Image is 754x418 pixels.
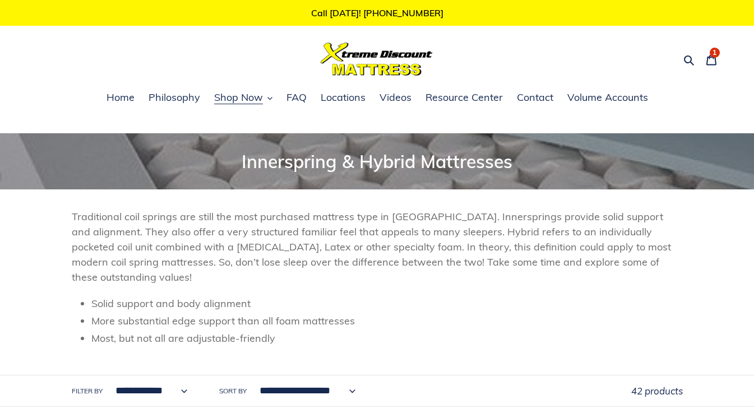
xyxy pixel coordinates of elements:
[713,49,716,56] span: 1
[107,91,135,104] span: Home
[91,296,683,311] li: Solid support and body alignment
[517,91,553,104] span: Contact
[286,91,307,104] span: FAQ
[511,90,559,106] a: Contact
[149,91,200,104] span: Philosophy
[209,90,278,106] button: Shop Now
[374,90,417,106] a: Videos
[425,91,503,104] span: Resource Center
[91,331,683,346] li: Most, but not all are adjustable-friendly
[242,150,512,173] span: Innerspring & Hybrid Mattresses
[420,90,508,106] a: Resource Center
[214,91,263,104] span: Shop Now
[321,91,366,104] span: Locations
[91,313,683,328] li: More substantial edge support than all foam mattresses
[143,90,206,106] a: Philosophy
[562,90,654,106] a: Volume Accounts
[567,91,648,104] span: Volume Accounts
[101,90,140,106] a: Home
[281,90,312,106] a: FAQ
[380,91,411,104] span: Videos
[72,209,683,285] p: Traditional coil springs are still the most purchased mattress type in [GEOGRAPHIC_DATA]. Innersp...
[315,90,371,106] a: Locations
[219,386,247,396] label: Sort by
[72,386,103,396] label: Filter by
[321,43,433,76] img: Xtreme Discount Mattress
[700,46,723,72] a: 1
[631,385,683,397] span: 42 products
